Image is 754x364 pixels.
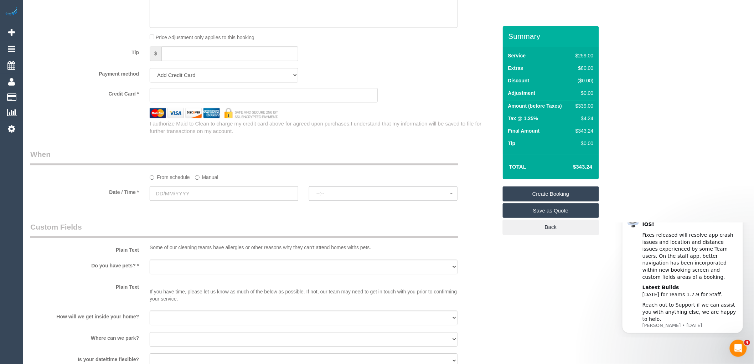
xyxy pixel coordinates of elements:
[552,164,592,170] h4: $343.24
[31,100,126,106] p: Message from Ellie, sent 1w ago
[573,140,593,147] div: $0.00
[611,222,754,338] iframe: Intercom notifications message
[503,220,599,235] a: Back
[730,340,747,357] iframe: Intercom live chat
[144,108,284,118] img: credit cards
[573,127,593,134] div: $343.24
[30,149,458,165] legend: When
[503,203,599,218] a: Save as Quote
[508,102,562,109] label: Amount (before Taxes)
[31,9,126,58] div: Fixes released will resolve app crash issues and location and distance issues experienced by some...
[309,186,458,201] button: --:--
[25,68,144,77] label: Payment method
[150,171,190,181] label: From schedule
[30,222,458,238] legend: Custom Fields
[156,35,254,40] span: Price Adjustment only applies to this booking
[25,311,144,320] label: How will we get inside your home?
[195,175,200,180] input: Manual
[25,46,144,56] label: Tip
[150,186,298,201] input: DD/MM/YYYY
[25,186,144,196] label: Date / Time *
[573,52,593,59] div: $259.00
[25,281,144,291] label: Plain Text
[25,332,144,342] label: Where can we park?
[573,65,593,72] div: $80.00
[150,121,481,134] span: I understand that my information will be saved to file for further transactions on my account.
[508,52,526,59] label: Service
[508,115,538,122] label: Tax @ 1.25%
[25,88,144,97] label: Credit Card *
[316,191,450,196] span: --:--
[31,62,68,68] b: Latest Builds
[25,260,144,269] label: Do you have pets? *
[508,77,530,84] label: Discount
[573,115,593,122] div: $4.24
[508,32,595,40] h3: Summary
[150,46,161,61] span: $
[573,89,593,97] div: $0.00
[744,340,750,345] span: 4
[508,127,540,134] label: Final Amount
[503,186,599,201] a: Create Booking
[508,65,523,72] label: Extras
[150,244,458,251] p: Some of our cleaning teams have allergies or other reasons why they can't attend homes withs pets.
[195,171,218,181] label: Manual
[508,140,516,147] label: Tip
[25,353,144,363] label: Is your date/time flexible?
[156,92,372,98] iframe: Secure card payment input frame
[31,62,126,76] div: [DATE] for Teams 1.7.9 for Staff.
[25,244,144,253] label: Plain Text
[4,7,19,17] img: Automaid Logo
[150,175,154,180] input: From schedule
[144,120,502,135] div: I authorize Maid to Clean to charge my credit card above for agreed upon purchases.
[150,281,458,302] p: If you have time, please let us know as much of the below as possible. If not, our team may need ...
[573,77,593,84] div: ($0.00)
[573,102,593,109] div: $339.00
[31,79,126,100] div: Reach out to Support if we can assist you with anything else, we are happy to help.
[508,89,536,97] label: Adjustment
[509,164,527,170] strong: Total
